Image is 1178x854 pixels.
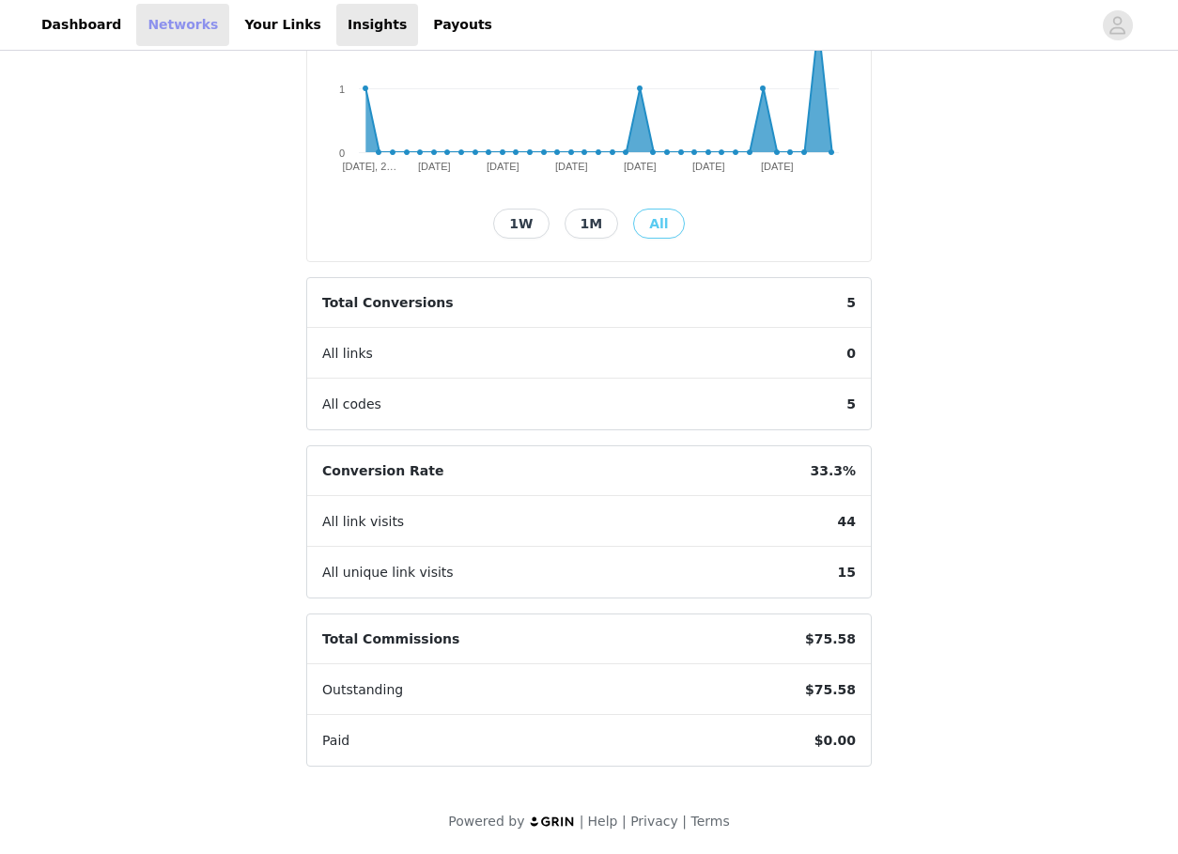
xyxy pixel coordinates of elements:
[418,161,451,172] text: [DATE]
[307,665,418,715] span: Outstanding
[790,614,871,664] span: $75.58
[831,380,871,429] span: 5
[233,4,333,46] a: Your Links
[692,161,725,172] text: [DATE]
[831,278,871,328] span: 5
[529,815,576,828] img: logo
[487,161,519,172] text: [DATE]
[339,148,345,159] text: 0
[823,497,871,547] span: 44
[307,278,469,328] span: Total Conversions
[307,446,458,496] span: Conversion Rate
[307,380,396,429] span: All codes
[823,548,871,598] span: 15
[307,497,419,547] span: All link visits
[307,329,388,379] span: All links
[422,4,504,46] a: Payouts
[799,716,871,766] span: $0.00
[136,4,229,46] a: Networks
[448,814,524,829] span: Powered by
[630,814,678,829] a: Privacy
[307,614,474,664] span: Total Commissions
[831,329,871,379] span: 0
[633,209,684,239] button: All
[622,814,627,829] span: |
[588,814,618,829] a: Help
[690,814,729,829] a: Terms
[30,4,132,46] a: Dashboard
[790,665,871,715] span: $75.58
[682,814,687,829] span: |
[307,716,364,766] span: Paid
[624,161,657,172] text: [DATE]
[555,161,588,172] text: [DATE]
[342,161,396,172] text: [DATE], 2…
[761,161,794,172] text: [DATE]
[580,814,584,829] span: |
[307,548,469,598] span: All unique link visits
[1108,10,1126,40] div: avatar
[795,446,871,496] span: 33.3%
[493,209,549,239] button: 1W
[336,4,418,46] a: Insights
[565,209,619,239] button: 1M
[339,84,345,95] text: 1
